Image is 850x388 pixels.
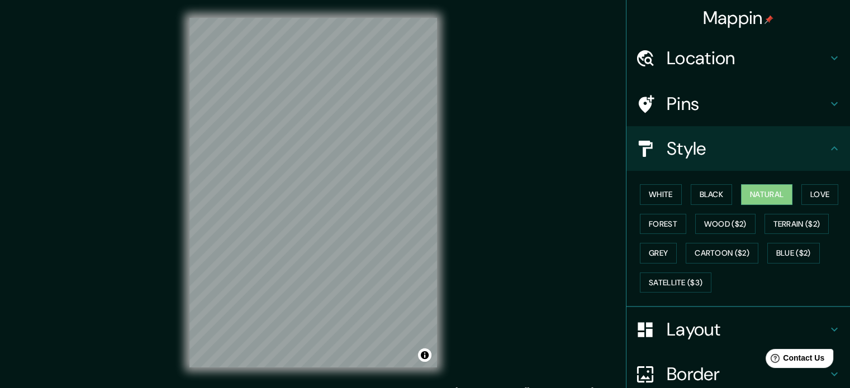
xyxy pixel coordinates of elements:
canvas: Map [189,18,437,367]
button: Love [801,184,838,205]
h4: Mappin [703,7,774,29]
h4: Layout [667,318,828,341]
iframe: Help widget launcher [751,344,838,376]
h4: Style [667,137,828,160]
h4: Border [667,363,828,385]
div: Location [626,36,850,80]
h4: Location [667,47,828,69]
div: Layout [626,307,850,352]
button: Wood ($2) [695,214,756,234]
button: Blue ($2) [767,243,820,264]
button: Terrain ($2) [764,214,829,234]
button: Satellite ($3) [640,272,711,293]
button: Natural [741,184,792,205]
button: Forest [640,214,686,234]
button: Black [691,184,733,205]
button: Grey [640,243,677,264]
img: pin-icon.png [764,15,773,24]
div: Pins [626,82,850,126]
button: Cartoon ($2) [686,243,758,264]
button: Toggle attribution [418,348,431,362]
h4: Pins [667,93,828,115]
button: White [640,184,682,205]
div: Style [626,126,850,171]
